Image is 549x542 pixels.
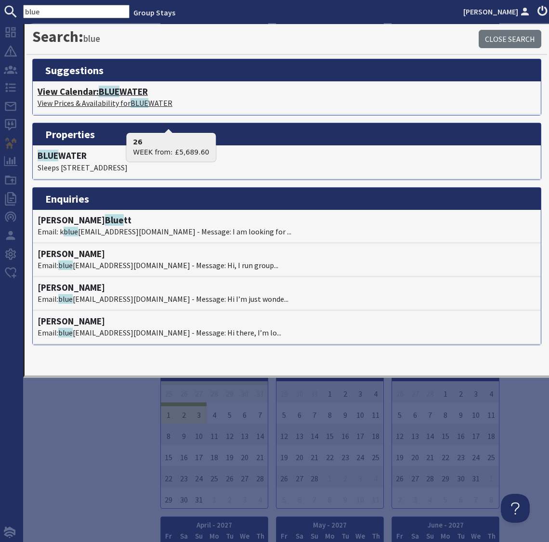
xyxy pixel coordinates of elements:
td: 11 [368,402,383,424]
td: 7 [252,402,268,424]
span: blue [58,260,73,270]
td: 20 [407,445,423,466]
span: BLUE [38,150,58,161]
h4: View Calendar: WATER [38,86,536,97]
iframe: Toggle Customer Support [501,494,530,523]
img: staytech_i_w-64f4e8e9ee0a9c174fd5317b4b171b261742d2d393467e5bdba4413f4f884c10.svg [4,527,15,538]
span: blue [64,227,78,236]
td: 4 [368,466,383,487]
a: [PERSON_NAME]Email:blue[EMAIL_ADDRESS][DOMAIN_NAME] - Message: Hi there, I’m lo... [38,316,536,338]
td: 5 [276,402,292,424]
a: [PERSON_NAME]Email:blue[EMAIL_ADDRESS][DOMAIN_NAME] - Message: Hi I’m just wonde... [38,282,536,305]
td: 9 [338,487,353,508]
td: 17 [353,424,368,445]
td: 25 [161,381,176,402]
span: Blue [105,214,124,226]
span: BLUE [131,98,148,108]
td: 10 [469,402,484,424]
td: 13 [237,424,253,445]
h1: Search: [32,28,479,46]
a: BLUEWATERSleeps [STREET_ADDRESS] [38,150,536,173]
td: 2 [392,487,407,508]
td: 4 [252,487,268,508]
p: Email: k [EMAIL_ADDRESS][DOMAIN_NAME] - Message: I am looking for ... [38,226,536,237]
td: 29 [438,466,453,487]
span: BLUE [99,86,119,97]
td: 22 [438,445,453,466]
span: blue [58,294,73,304]
td: 6 [407,402,423,424]
h4: [PERSON_NAME] [38,282,536,293]
td: 28 [252,466,268,487]
td: 7 [307,402,322,424]
td: 28 [422,466,438,487]
td: 28 [207,381,222,402]
h4: [PERSON_NAME] [38,316,536,327]
td: 20 [237,445,253,466]
td: 15 [161,445,176,466]
td: 15 [438,424,453,445]
td: 24 [353,445,368,466]
td: 17 [191,445,207,466]
small: blue [83,33,100,44]
td: 4 [422,487,438,508]
th: May - 2027 [276,517,383,531]
td: 23 [453,445,469,466]
h3: properties [33,123,541,145]
a: Close Search [479,30,541,48]
td: 9 [338,402,353,424]
td: 19 [222,445,237,466]
p: View Prices & Availability for WATER [38,97,536,109]
td: 29 [222,381,237,402]
td: 10 [191,424,207,445]
td: 8 [322,402,338,424]
td: 25 [207,466,222,487]
td: 2 [222,487,237,508]
td: 23 [338,445,353,466]
span: blue [58,328,73,337]
td: 15 [322,424,338,445]
td: 6 [292,487,307,508]
td: 16 [453,424,469,445]
td: 21 [252,445,268,466]
td: 8 [484,487,499,508]
td: 14 [307,424,322,445]
td: 30 [453,466,469,487]
td: 29 [161,487,176,508]
td: 27 [237,466,253,487]
td: 1 [322,466,338,487]
td: 24 [191,466,207,487]
td: 16 [176,445,192,466]
p: Email: [EMAIL_ADDRESS][DOMAIN_NAME] - Message: Hi I’m just wonde... [38,293,536,305]
td: 5 [438,487,453,508]
td: 12 [222,424,237,445]
td: 5 [276,487,292,508]
td: 11 [484,402,499,424]
th: June - 2027 [392,517,499,531]
a: Group Stays [133,8,175,17]
td: 12 [392,424,407,445]
td: 25 [368,445,383,466]
a: View Calendar:BLUEWATERView Prices & Availability forBLUEWATER [38,86,536,109]
td: 18 [368,424,383,445]
td: 31 [191,487,207,508]
td: 26 [222,466,237,487]
td: 9 [453,402,469,424]
td: 31 [252,381,268,402]
td: 5 [222,402,237,424]
td: 3 [353,466,368,487]
td: 28 [307,466,322,487]
td: 14 [422,424,438,445]
td: 30 [176,487,192,508]
p: Sleeps [STREET_ADDRESS] [38,162,536,173]
td: 10 [353,487,368,508]
td: 21 [422,445,438,466]
td: 25 [484,445,499,466]
td: 27 [407,466,423,487]
h3: enquiries [33,188,541,210]
td: 7 [422,402,438,424]
td: 8 [322,487,338,508]
td: 3 [407,487,423,508]
td: 17 [469,424,484,445]
td: 3 [353,381,368,402]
